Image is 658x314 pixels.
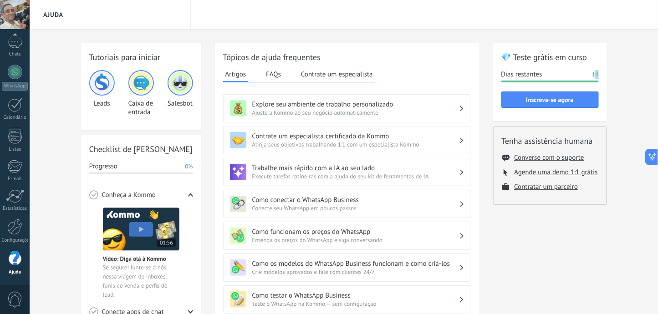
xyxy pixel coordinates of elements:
[103,263,179,299] span: Se segure! Junte-se à nós nessa viagem de inboxes, funis de venda e perfis de lead.
[2,176,28,182] div: E-mail
[89,51,193,63] h2: Tutoriais para iniciar
[2,269,28,275] div: Ajuda
[252,109,459,116] span: Ajuste a Kommo ao seu negócio automaticamente
[128,70,154,116] div: Caixa de entrada
[2,238,28,243] div: Configurações
[592,70,598,79] span: 14
[252,268,459,276] span: Crie modelos aprovados e fale com clientes 24/7
[502,135,598,147] h2: Tenha assistência humana
[89,162,117,171] span: Progresso
[252,132,459,141] h3: Contrate um especialista certificado da Kommo
[2,147,28,152] div: Listas
[252,164,459,172] h3: Trabalhe mais rápido com a IA ao seu lado
[103,255,166,263] span: Vídeo: Diga olá à Kommo
[2,51,28,57] div: Chats
[252,291,459,300] h3: Como testar o WhatsApp Business
[252,172,459,180] span: Execute tarefas rotineiras com a ajuda do seu kit de ferramentas de IA
[515,182,578,191] button: Contratar um parceiro
[252,196,459,204] h3: Como conectar o WhatsApp Business
[515,153,584,162] button: Converse com o suporte
[526,96,573,103] span: Inscreva-se agora
[223,67,249,82] button: Artigos
[501,70,542,79] span: Dias restantes
[252,204,459,212] span: Conecte seu WhatsApp em poucos passos
[252,228,459,236] h3: Como funcionam os preços do WhatsApp
[515,168,598,177] button: Agende uma demo 1:1 grátis
[299,67,375,81] button: Contrate um especialista
[252,100,459,109] h3: Explore seu ambiente de trabalho personalizado
[252,300,459,308] span: Teste o WhatsApp na Kommo — sem configuração
[223,51,471,63] h2: Tópicos de ajuda frequentes
[252,259,459,268] h3: Como os modelos do WhatsApp Business funcionam e como criá-los
[89,70,115,116] div: Leads
[168,70,193,116] div: Salesbot
[252,236,459,244] span: Entenda os preços do WhatsApp e siga conversando
[252,141,459,148] span: Atinja seus objetivos trabalhando 1:1 com um especialista Kommo
[501,91,599,108] button: Inscreva-se agora
[264,67,283,81] button: FAQs
[501,51,599,63] h2: 💎 Teste grátis em curso
[185,162,193,171] span: 0%
[2,82,28,91] div: WhatsApp
[2,206,28,212] div: Estatísticas
[103,208,179,251] img: Meet video
[102,191,156,200] span: Conheça a Kommo
[2,115,28,121] div: Calendário
[89,143,193,155] h2: Checklist de [PERSON_NAME]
